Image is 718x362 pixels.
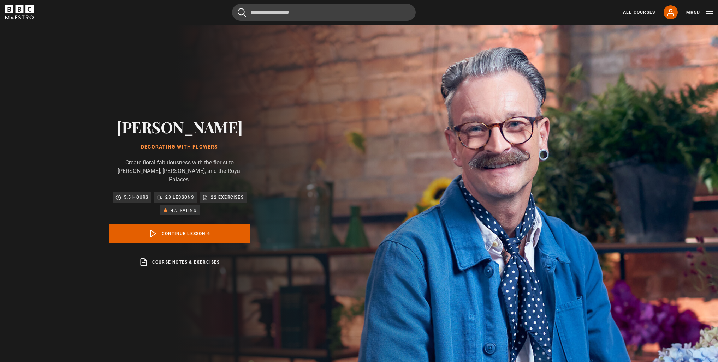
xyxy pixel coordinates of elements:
[171,207,197,214] p: 4.9 rating
[109,144,250,150] h1: Decorating With Flowers
[623,9,655,16] a: All Courses
[211,194,243,201] p: 22 exercises
[686,9,713,16] button: Toggle navigation
[124,194,149,201] p: 5.5 hours
[165,194,194,201] p: 23 lessons
[109,158,250,184] p: Create floral fabulousness with the florist to [PERSON_NAME], [PERSON_NAME], and the Royal Palaces.
[109,118,250,136] h2: [PERSON_NAME]
[109,224,250,243] a: Continue lesson 6
[109,252,250,272] a: Course notes & exercises
[238,8,246,17] button: Submit the search query
[5,5,34,19] svg: BBC Maestro
[232,4,416,21] input: Search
